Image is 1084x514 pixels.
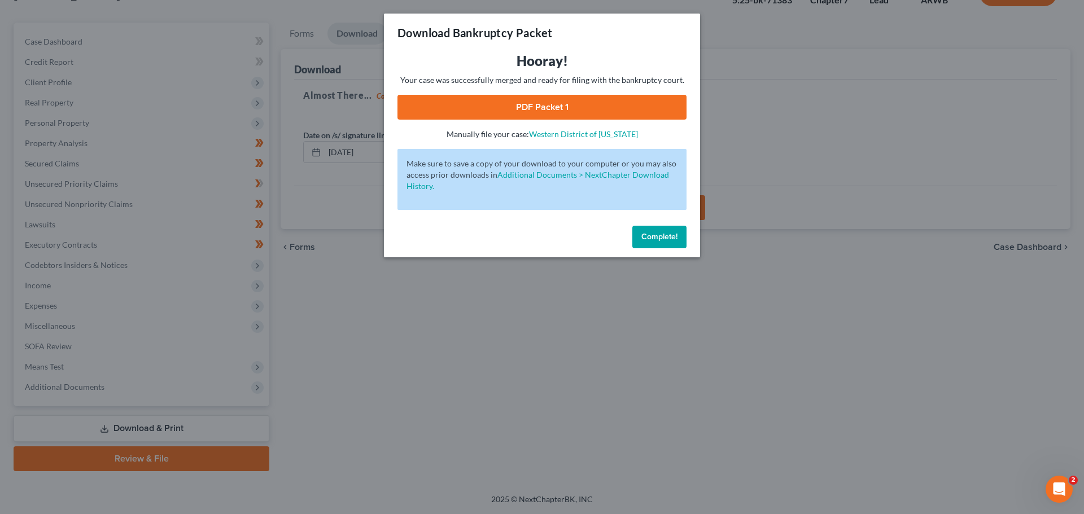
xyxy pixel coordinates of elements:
p: Make sure to save a copy of your download to your computer or you may also access prior downloads in [406,158,677,192]
a: Additional Documents > NextChapter Download History. [406,170,669,191]
p: Your case was successfully merged and ready for filing with the bankruptcy court. [397,74,687,86]
span: Complete! [641,232,677,241]
iframe: Intercom live chat [1046,476,1073,503]
span: 2 [1069,476,1078,485]
a: PDF Packet 1 [397,95,687,120]
button: Complete! [632,226,687,248]
h3: Hooray! [397,52,687,70]
a: Western District of [US_STATE] [529,129,638,139]
p: Manually file your case: [397,129,687,140]
h3: Download Bankruptcy Packet [397,25,552,41]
